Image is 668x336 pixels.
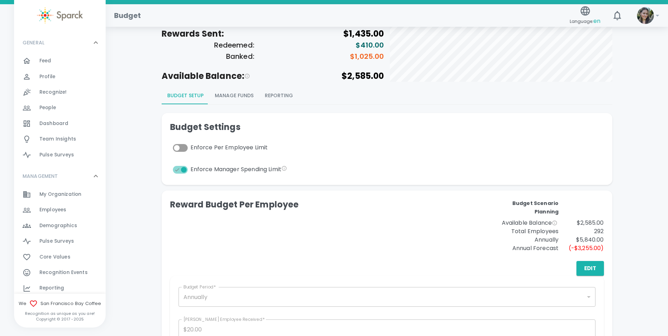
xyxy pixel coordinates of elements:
[170,163,387,176] div: Enforce Manager Spending Limit
[14,316,106,322] p: Copyright © 2017 - 2025
[14,234,106,249] a: Pulse Surveys
[576,261,604,276] button: Edit
[23,39,44,46] p: GENERAL
[39,222,77,229] span: Demographics
[14,7,106,24] a: Sparck logo
[14,218,106,234] a: Demographics
[14,116,106,131] a: Dashboard
[37,7,83,24] img: Sparck logo
[495,236,559,244] p: Annually
[183,316,265,322] label: [PERSON_NAME] Employee Received
[558,227,604,236] p: 292
[14,166,106,187] div: MANAGEMENT
[170,141,387,155] div: Enforce Per Employee Limit
[14,299,106,308] span: We San Francisco Bay Coffee
[593,17,600,25] span: en
[552,220,557,226] svg: This is the estimated balance based on the scenario planning and what you have currently deposite...
[209,87,259,104] button: Manage Funds
[39,191,81,198] span: My Organization
[23,173,58,180] p: MANAGEMENT
[39,238,74,245] span: Pulse Surveys
[495,244,559,253] span: Annual Forecast
[183,284,216,290] label: Budget Period
[14,187,106,202] a: My Organization
[162,39,254,51] h6: Redeemed:
[14,53,106,69] a: Feed
[14,32,106,53] div: GENERAL
[14,85,106,100] a: Recognize!
[39,120,68,127] span: Dashboard
[162,28,273,39] h5: Rewards Sent:
[244,73,250,79] svg: This is the estimated balance based on the scenario planning and what you have currently deposite...
[637,7,654,24] img: Picture of Mackenzie
[162,87,209,104] button: Budget Setup
[170,122,387,133] h5: Budget Settings
[14,69,106,85] a: Profile
[14,265,106,280] a: Recognition Events
[39,73,55,80] span: Profile
[495,219,559,227] span: Available Balance
[254,51,384,62] h6: $1,025.00
[570,17,600,26] span: Language:
[558,244,604,253] p: ( -$3,255.00 )
[273,70,384,82] h5: $2,585.00
[14,249,106,265] a: Core Values
[39,151,74,158] span: Pulse Surveys
[39,206,66,213] span: Employees
[14,202,106,218] a: Employees
[170,199,387,210] h5: Reward Budget Per Employee
[558,236,604,244] p: $5,840.00
[512,200,558,215] b: Budget Scenario Planning
[567,3,603,28] button: Language:en
[162,70,273,82] h5: Available Balance:
[39,57,51,64] span: Feed
[39,136,76,143] span: Team Insights
[558,219,604,227] p: $2,585.00
[14,311,106,316] p: Recognition as unique as you are!
[14,100,106,116] a: People
[495,227,559,236] p: Total Employees
[273,28,384,39] h5: $1,435.00
[114,10,141,21] h1: Budget
[14,147,106,163] a: Pulse Surveys
[162,51,254,62] h6: Banked:
[14,131,106,147] a: Team Insights
[259,87,299,104] button: Reporting
[179,287,595,307] div: Annually
[254,39,384,51] h6: $410.00
[39,254,70,261] span: Core Values
[39,269,88,276] span: Recognition Events
[14,280,106,296] a: Reporting
[39,285,64,292] span: Reporting
[281,166,287,171] svg: This setting will enforce Manager Budget spending limits for each manager visible on the manager'...
[162,87,612,104] div: Budgeting page report
[39,89,67,96] span: Recognize!
[39,104,56,111] span: People
[14,53,106,166] div: GENERAL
